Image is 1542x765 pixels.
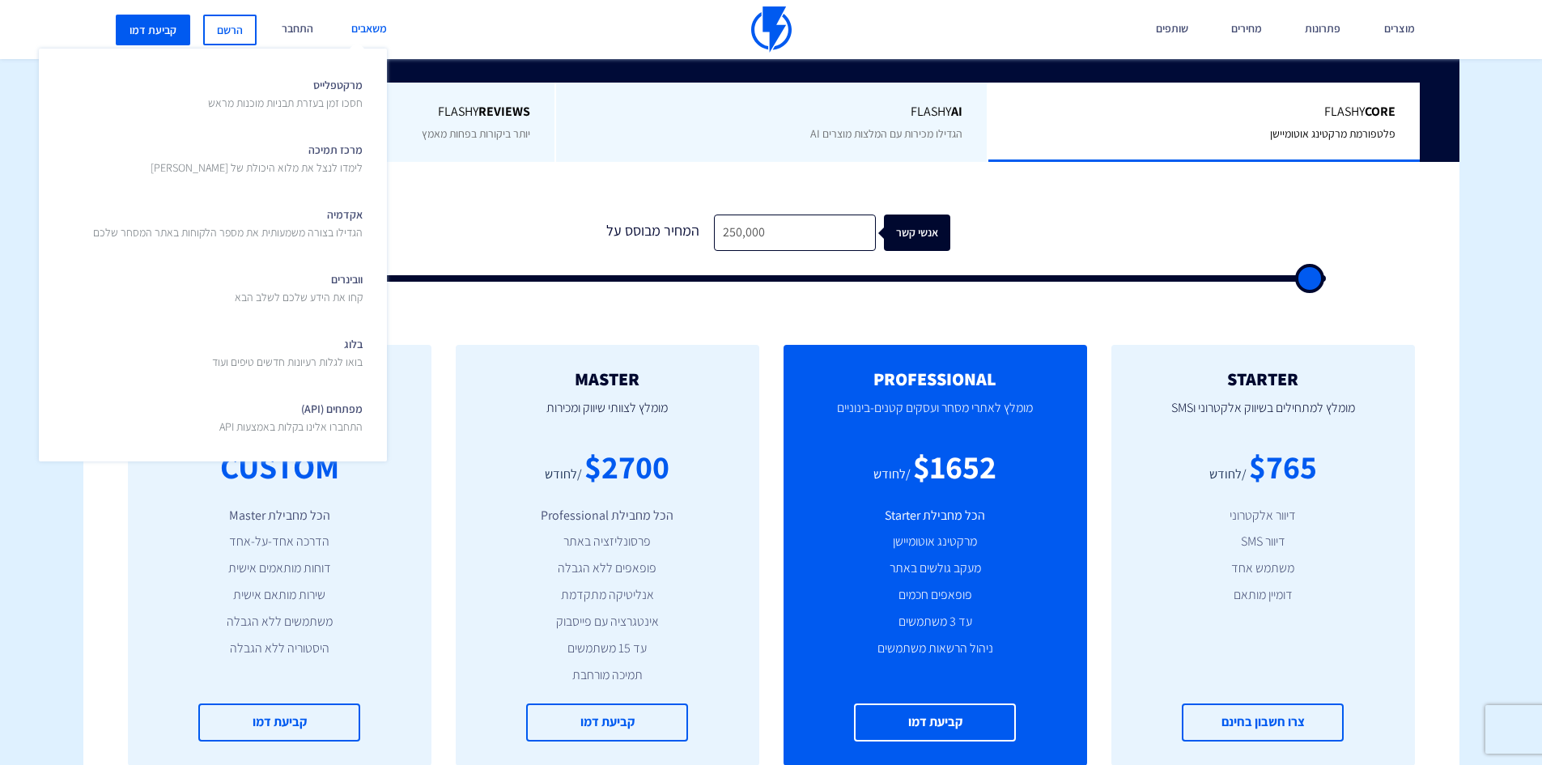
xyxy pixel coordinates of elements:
li: פרסונליזציה באתר [480,533,735,551]
div: CUSTOM [220,444,339,490]
p: חסכו זמן בעזרת תבניות מוכנות מראש [208,95,363,111]
li: היסטוריה ללא הגבלה [152,640,407,658]
span: Flashy [580,103,963,121]
b: REVIEWS [478,103,530,120]
li: אנליטיקה מתקדמת [480,586,735,605]
p: לימדו לנצל את מלוא היכולת של [PERSON_NAME] [151,159,363,176]
b: Core [1365,103,1395,120]
li: עד 15 משתמשים [480,640,735,658]
h2: STARTER [1136,369,1391,389]
li: פופאפים חכמים [808,586,1063,605]
div: /לחודש [873,465,911,484]
div: $2700 [584,444,669,490]
li: מרקטינג אוטומיישן [808,533,1063,551]
a: אקדמיההגדילו בצורה משמעותית את מספר הלקוחות באתר המסחר שלכם [51,190,375,255]
li: דוחות מותאמים אישית [152,559,407,578]
a: מפתחים (API)התחברו אלינו בקלות באמצעות API [51,385,375,449]
li: דיוור אלקטרוני [1136,507,1391,525]
span: מרקטפלייס [208,73,363,111]
li: דיוור SMS [1136,533,1391,551]
a: קביעת דמו [526,703,688,742]
p: הגדילו בצורה משמעותית את מספר הלקוחות באתר המסחר שלכם [93,224,363,240]
h2: PROFESSIONAL [808,369,1063,389]
div: אנשי קשר [892,215,958,251]
span: יותר ביקורות בפחות מאמץ [422,126,530,141]
a: צרו חשבון בחינם [1182,703,1344,742]
span: הגדילו מכירות עם המלצות מוצרים AI [810,126,962,141]
li: מעקב גולשים באתר [808,559,1063,578]
div: $1652 [913,444,996,490]
li: משתמשים ללא הגבלה [152,613,407,631]
span: אקדמיה [93,202,363,240]
a: קביעת דמו [116,15,190,45]
p: בואו לגלות רעיונות חדשים טיפים ועוד [212,354,363,370]
div: $765 [1249,444,1317,490]
p: מומלץ לצוותי שיווק ומכירות [480,389,735,444]
p: מומלץ לאתרי מסחר ועסקים קטנים-בינוניים [808,389,1063,444]
a: מרכז תמיכהלימדו לנצל את מלוא היכולת של [PERSON_NAME] [51,125,375,190]
p: התחברו אלינו בקלות באמצעות API [219,419,363,435]
p: מומלץ למתחילים בשיווק אלקטרוני וSMS [1136,389,1391,444]
li: הכל מחבילת Master [152,507,407,525]
div: /לחודש [545,465,582,484]
div: המחיר מבוסס על [593,215,714,251]
a: מרקטפלייסחסכו זמן בעזרת תבניות מוכנות מראש [51,61,375,125]
li: הכל מחבילת Starter [808,507,1063,525]
li: עד 3 משתמשים [808,613,1063,631]
a: וובינריםקחו את הידע שלכם לשלב הבא [51,255,375,320]
li: הדרכה אחד-על-אחד [152,533,407,551]
li: שירות מותאם אישית [152,586,407,605]
span: פלטפורמת מרקטינג אוטומיישן [1270,126,1395,141]
span: Flashy [1013,103,1395,121]
h2: MASTER [480,369,735,389]
a: קביעת דמו [198,703,360,742]
li: תמיכה מורחבת [480,666,735,685]
span: מרכז תמיכה [151,138,363,176]
b: AI [951,103,962,120]
li: משתמש אחד [1136,559,1391,578]
span: בלוג [212,332,363,370]
span: וובינרים [235,267,363,305]
div: /לחודש [1209,465,1247,484]
li: אינטגרציה עם פייסבוק [480,613,735,631]
li: דומיין מותאם [1136,586,1391,605]
li: פופאפים ללא הגבלה [480,559,735,578]
a: הרשם [203,15,257,45]
span: מפתחים (API) [219,397,363,435]
li: ניהול הרשאות משתמשים [808,640,1063,658]
a: קביעת דמו [854,703,1016,742]
a: בלוגבואו לגלות רעיונות חדשים טיפים ועוד [51,320,375,385]
p: קחו את הידע שלכם לשלב הבא [235,289,363,305]
li: הכל מחבילת Professional [480,507,735,525]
